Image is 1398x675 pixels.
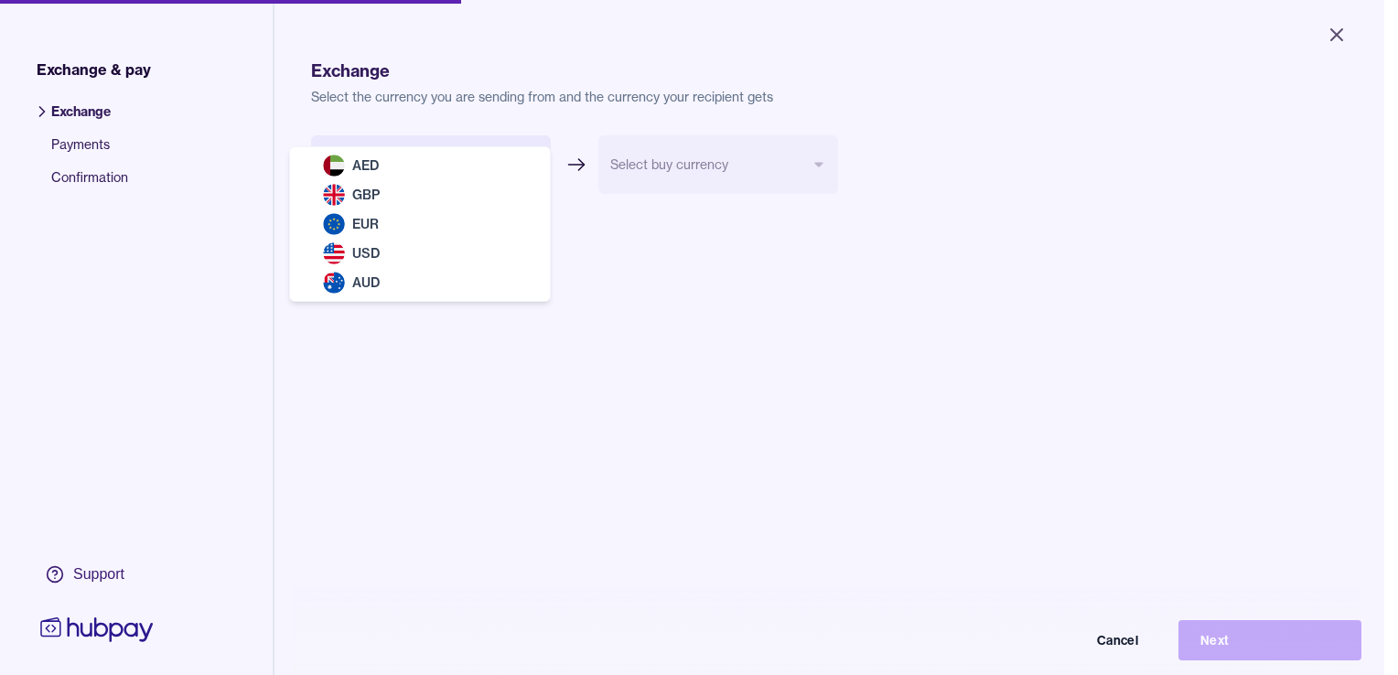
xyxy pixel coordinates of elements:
span: USD [352,245,380,262]
span: AUD [352,274,380,291]
button: Cancel [977,620,1160,660]
span: EUR [352,216,379,232]
span: AED [352,157,379,174]
span: GBP [352,187,380,203]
